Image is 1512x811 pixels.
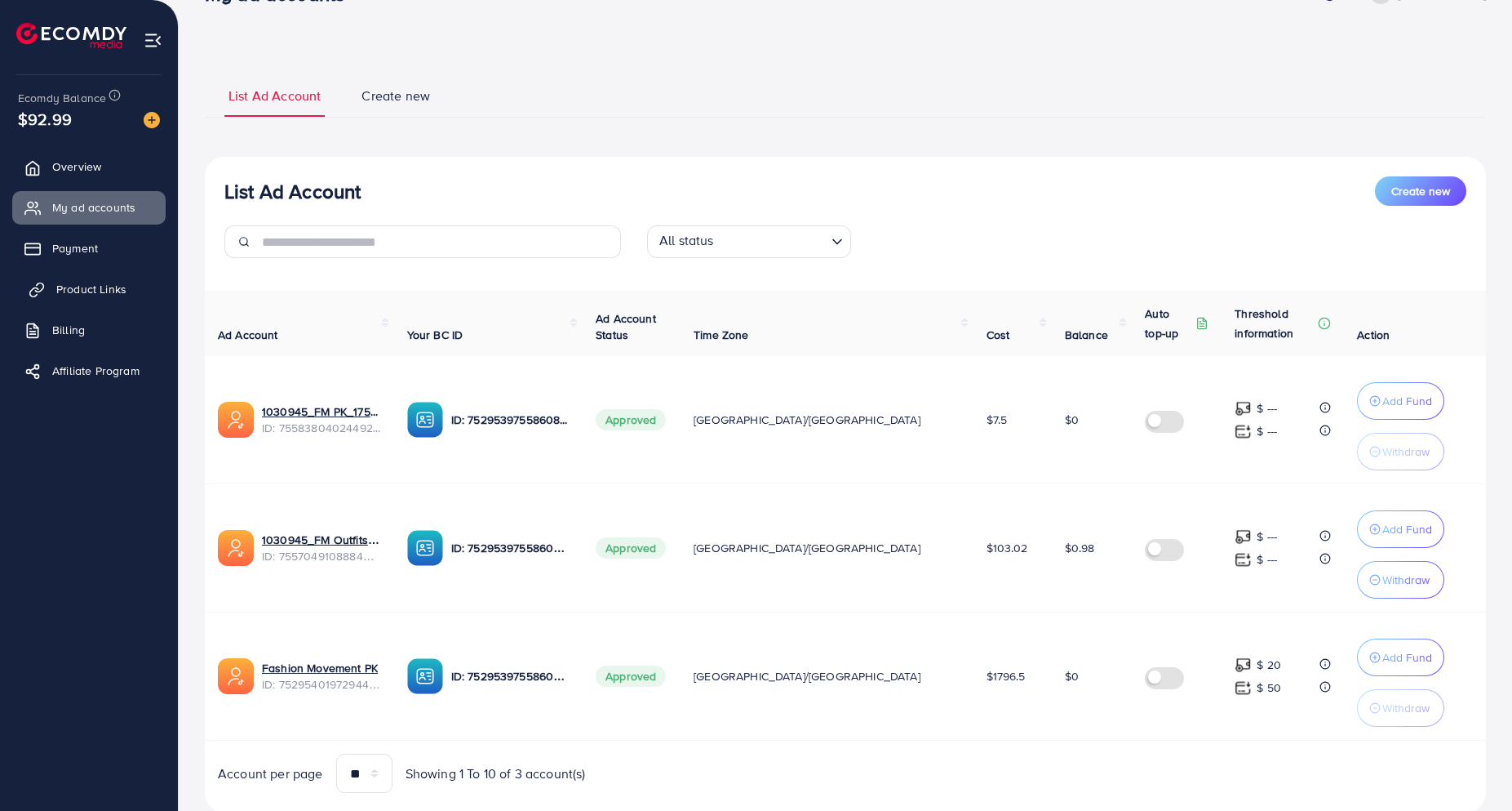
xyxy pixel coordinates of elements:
[1235,304,1315,343] p: Threshold information
[1357,561,1444,599] button: Withdraw
[1235,680,1252,697] img: top-up amount
[52,199,135,216] span: My ad accounts
[1357,433,1444,470] button: Withdraw
[12,191,166,224] a: My ad accounts
[1145,304,1192,343] p: Auto top-up
[228,87,321,105] span: List Ad Account
[262,660,381,693] div: <span class='underline'>Fashion Movement PK</span></br>7529540197294407681
[262,532,381,548] a: 1030945_FM Outfits_1759512825336
[1382,442,1430,461] p: Withdraw
[694,412,920,428] span: [GEOGRAPHIC_DATA]/[GEOGRAPHIC_DATA]
[407,402,443,438] img: ic-ba-acc.ded83a64.svg
[596,666,666,687] span: Approved
[144,112,160,128] img: image
[18,90,106,106] span: Ecomdy Balance
[52,240,98,256] span: Payment
[218,402,254,438] img: ic-ads-acc.e4c84228.svg
[52,322,85,338] span: Billing
[262,403,381,420] a: 1030945_FM PK_1759822596175
[1443,737,1500,799] iframe: Chat
[1357,689,1444,727] button: Withdraw
[719,229,825,254] input: Search for option
[451,666,570,686] p: ID: 7529539755860836369
[694,540,920,556] span: [GEOGRAPHIC_DATA]/[GEOGRAPHIC_DATA]
[596,310,656,343] span: Ad Account Status
[1357,327,1390,343] span: Action
[1065,412,1079,428] span: $0
[1382,519,1432,539] p: Add Fund
[262,403,381,437] div: <span class='underline'>1030945_FM PK_1759822596175</span></br>7558380402449235984
[12,354,166,387] a: Affiliate Program
[262,548,381,564] span: ID: 7557049108884619282
[361,87,430,105] span: Create new
[1065,327,1108,343] span: Balance
[407,658,443,694] img: ic-ba-acc.ded83a64.svg
[12,273,166,305] a: Product Links
[1382,698,1430,718] p: Withdraw
[1257,655,1281,675] p: $ 20
[407,327,463,343] span: Your BC ID
[224,180,361,203] h3: List Ad Account
[16,23,126,48] img: logo
[12,314,166,346] a: Billing
[406,764,586,783] span: Showing 1 To 10 of 3 account(s)
[1257,550,1277,569] p: $ ---
[1375,176,1466,206] button: Create new
[218,658,254,694] img: ic-ads-acc.e4c84228.svg
[262,532,381,565] div: <span class='underline'>1030945_FM Outfits_1759512825336</span></br>7557049108884619282
[1357,382,1444,420] button: Add Fund
[1257,527,1277,546] p: $ ---
[451,410,570,430] p: ID: 7529539755860836369
[12,150,166,183] a: Overview
[1065,540,1095,556] span: $0.98
[218,327,278,343] span: Ad Account
[647,225,851,258] div: Search for option
[1382,648,1432,667] p: Add Fund
[987,668,1026,684] span: $1796.5
[52,158,101,175] span: Overview
[694,668,920,684] span: [GEOGRAPHIC_DATA]/[GEOGRAPHIC_DATA]
[218,764,323,783] span: Account per page
[1235,528,1252,546] img: top-up amount
[1235,423,1252,440] img: top-up amount
[1382,570,1430,590] p: Withdraw
[1235,551,1252,568] img: top-up amount
[262,660,378,676] a: Fashion Movement PK
[987,412,1008,428] span: $7.5
[1235,657,1252,674] img: top-up amount
[1257,421,1277,441] p: $ ---
[451,538,570,558] p: ID: 7529539755860836369
[1357,510,1444,548] button: Add Fund
[596,409,666,430] span: Approved
[52,363,140,379] span: Affiliate Program
[987,540,1028,556] span: $103.02
[262,676,381,693] span: ID: 7529540197294407681
[407,530,443,566] img: ic-ba-acc.ded83a64.svg
[1257,678,1281,697] p: $ 50
[56,281,126,297] span: Product Links
[218,530,254,566] img: ic-ads-acc.e4c84228.svg
[694,327,748,343] span: Time Zone
[596,537,666,559] span: Approved
[12,232,166,265] a: Payment
[18,107,72,131] span: $92.99
[262,420,381,436] span: ID: 7558380402449235984
[987,327,1010,343] span: Cost
[1391,183,1450,199] span: Create new
[1357,639,1444,676] button: Add Fund
[1065,668,1079,684] span: $0
[1257,399,1277,418] p: $ ---
[1235,400,1252,417] img: top-up amount
[656,228,717,254] span: All status
[1382,391,1432,411] p: Add Fund
[144,31,162,50] img: menu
